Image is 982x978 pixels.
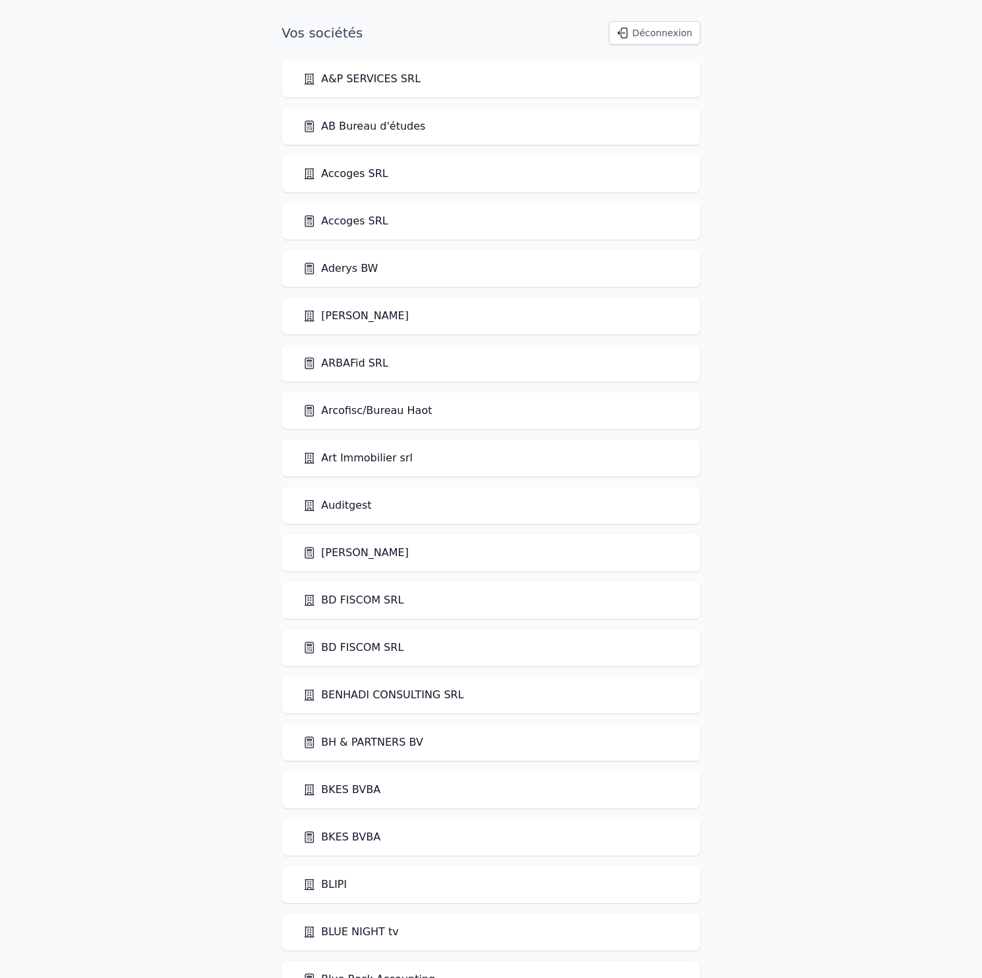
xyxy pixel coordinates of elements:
a: [PERSON_NAME] [303,308,409,324]
a: Arcofisc/Bureau Haot [303,403,432,419]
a: Accoges SRL [303,213,388,229]
a: BD FISCOM SRL [303,592,403,608]
a: BH & PARTNERS BV [303,734,423,750]
a: Auditgest [303,498,372,513]
a: AB Bureau d'études [303,118,425,134]
a: BKES BVBA [303,782,380,798]
h1: Vos sociétés [282,24,363,42]
a: BKES BVBA [303,829,380,845]
a: ARBAFid SRL [303,355,388,371]
a: Art Immobilier srl [303,450,413,466]
a: BLIPI [303,877,347,892]
a: [PERSON_NAME] [303,545,409,561]
button: Déconnexion [609,21,700,45]
a: BLUE NIGHT tv [303,924,399,940]
a: Aderys BW [303,261,378,276]
a: A&P SERVICES SRL [303,71,421,87]
a: Accoges SRL [303,166,388,182]
a: BD FISCOM SRL [303,640,403,656]
a: BENHADI CONSULTING SRL [303,687,464,703]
